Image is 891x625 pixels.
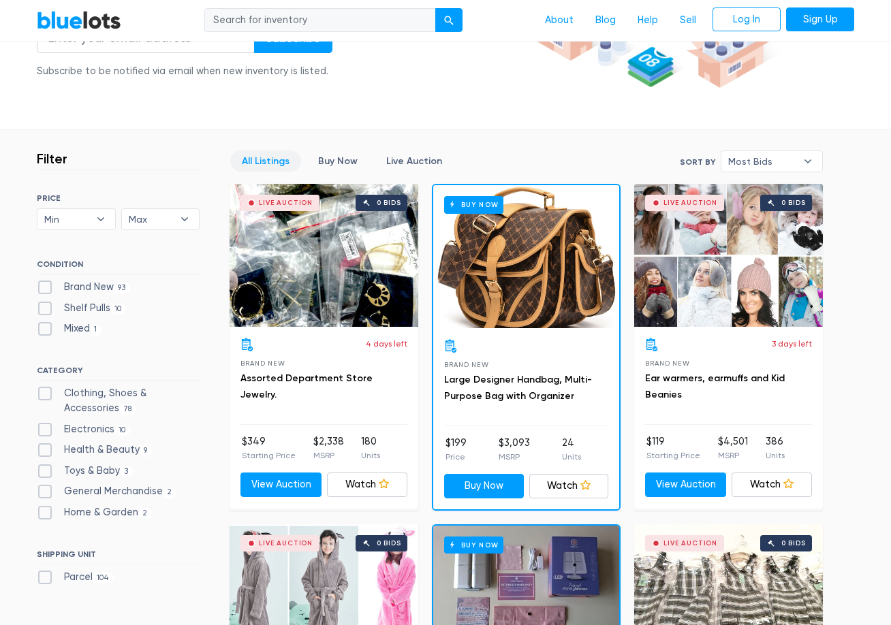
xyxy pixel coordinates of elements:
label: Brand New [37,280,130,295]
div: Live Auction [259,199,313,206]
li: $199 [445,436,467,463]
div: 0 bids [781,199,806,206]
h6: CONDITION [37,259,200,274]
h6: PRICE [37,193,200,203]
a: Watch [529,474,609,498]
a: All Listings [230,150,301,172]
span: 2 [163,487,176,498]
label: Shelf Pulls [37,301,126,316]
label: Clothing, Shoes & Accessories [37,386,200,415]
span: 93 [114,283,130,293]
p: MSRP [499,451,530,463]
h6: Buy Now [444,196,503,213]
span: 9 [140,445,152,456]
a: Buy Now [433,185,619,328]
label: Sort By [680,156,715,168]
a: Live Auction [375,150,454,172]
p: Units [562,451,581,463]
span: 10 [110,304,126,315]
li: 180 [361,434,380,462]
span: 78 [119,404,136,415]
span: 104 [93,573,114,583]
p: Starting Price [646,449,700,462]
a: About [534,7,584,33]
label: Toys & Baby [37,464,133,479]
a: Sign Up [786,7,854,32]
a: Sell [669,7,707,33]
label: General Merchandise [37,484,176,499]
a: Log In [713,7,781,32]
label: Electronics [37,422,130,437]
a: Large Designer Handbag, Multi-Purpose Bag with Organizer [444,374,592,402]
a: Help [627,7,669,33]
span: Most Bids [728,151,796,172]
label: Parcel [37,570,114,585]
div: 0 bids [377,199,401,206]
label: Health & Beauty [37,443,152,458]
label: Mixed [37,321,101,336]
b: ▾ [87,209,115,229]
p: MSRP [313,449,344,462]
span: 3 [120,466,133,477]
a: View Auction [240,472,322,497]
a: Ear warmers, earmuffs and Kid Beanies [645,372,785,400]
h6: SHIPPING UNIT [37,549,200,564]
div: Live Auction [259,540,313,547]
a: Buy Now [307,150,369,172]
li: 386 [766,434,785,462]
a: Blog [584,7,627,33]
a: View Auction [645,472,726,497]
a: Assorted Department Store Jewelry. [240,372,373,400]
span: Min [44,209,89,229]
div: Live Auction [663,540,717,547]
span: 2 [138,508,152,519]
p: Units [766,449,785,462]
h6: Buy Now [444,536,503,554]
a: Watch [327,472,408,497]
span: Brand New [444,361,488,368]
b: ▾ [170,209,199,229]
span: Max [129,209,174,229]
b: ▾ [794,151,822,172]
li: $349 [242,434,296,462]
p: Starting Price [242,449,296,462]
span: Brand New [645,359,689,367]
a: Buy Now [444,474,524,498]
a: Watch [732,472,813,497]
li: $119 [646,434,700,462]
a: Live Auction 0 bids [634,184,823,327]
li: $4,501 [718,434,748,462]
label: Home & Garden [37,505,152,520]
div: Subscribe to be notified via email when new inventory is listed. [37,64,332,79]
input: Search for inventory [204,8,436,33]
span: Brand New [240,359,285,367]
p: Units [361,449,380,462]
div: Live Auction [663,199,717,206]
p: Price [445,451,467,463]
li: $2,338 [313,434,344,462]
span: 10 [114,425,130,436]
li: 24 [562,436,581,463]
div: 0 bids [781,540,806,547]
p: 4 days left [366,338,407,350]
a: BlueLots [37,10,121,30]
h3: Filter [37,150,67,167]
a: Live Auction 0 bids [230,184,418,327]
h6: CATEGORY [37,366,200,381]
span: 1 [90,325,101,336]
li: $3,093 [499,436,530,463]
p: 3 days left [772,338,812,350]
p: MSRP [718,449,748,462]
div: 0 bids [377,540,401,547]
